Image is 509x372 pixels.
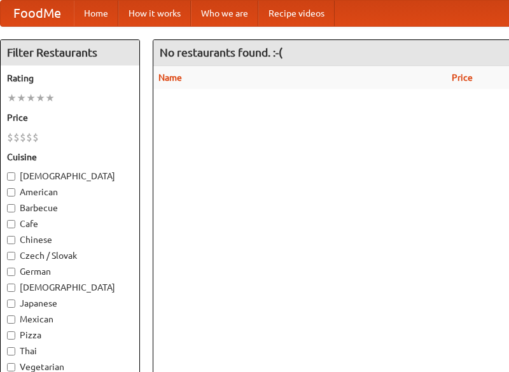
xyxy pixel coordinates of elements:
li: ★ [36,91,45,105]
h4: Filter Restaurants [1,40,139,65]
input: Czech / Slovak [7,252,15,260]
input: Cafe [7,220,15,228]
li: ★ [7,91,17,105]
input: Chinese [7,236,15,244]
a: Recipe videos [258,1,335,26]
label: German [7,265,133,278]
input: Mexican [7,315,15,324]
a: Who we are [191,1,258,26]
label: Chinese [7,233,133,246]
label: American [7,186,133,198]
label: Cafe [7,217,133,230]
a: How it works [118,1,191,26]
li: $ [32,130,39,144]
label: Pizza [7,329,133,341]
input: Pizza [7,331,15,340]
a: Name [158,72,182,83]
label: Thai [7,345,133,357]
label: Japanese [7,297,133,310]
li: $ [20,130,26,144]
label: [DEMOGRAPHIC_DATA] [7,170,133,183]
li: $ [7,130,13,144]
input: German [7,268,15,276]
li: ★ [45,91,55,105]
input: Thai [7,347,15,355]
li: $ [26,130,32,144]
input: [DEMOGRAPHIC_DATA] [7,284,15,292]
input: Vegetarian [7,363,15,371]
input: American [7,188,15,196]
label: [DEMOGRAPHIC_DATA] [7,281,133,294]
a: Home [74,1,118,26]
input: [DEMOGRAPHIC_DATA] [7,172,15,181]
h5: Price [7,111,133,124]
li: $ [13,130,20,144]
li: ★ [26,91,36,105]
h5: Cuisine [7,151,133,163]
li: ★ [17,91,26,105]
h5: Rating [7,72,133,85]
label: Mexican [7,313,133,326]
input: Barbecue [7,204,15,212]
a: FoodMe [1,1,74,26]
label: Czech / Slovak [7,249,133,262]
input: Japanese [7,300,15,308]
a: Price [452,72,473,83]
ng-pluralize: No restaurants found. :-( [160,46,282,59]
label: Barbecue [7,202,133,214]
